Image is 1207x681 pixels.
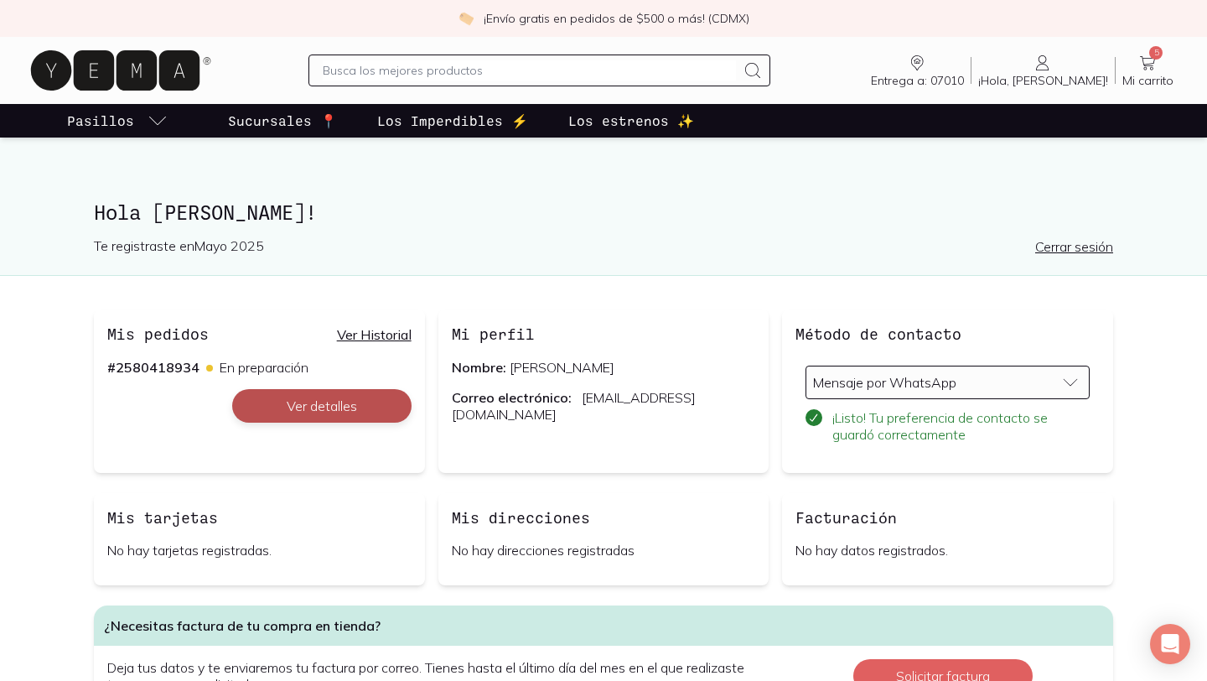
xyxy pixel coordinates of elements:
[107,507,218,528] h3: Mis tarjetas
[452,507,590,528] h3: Mis direcciones
[795,323,961,345] h3: Método de contacto
[864,53,971,88] a: Entrega a: 07010
[510,359,614,376] span: [PERSON_NAME]
[795,542,1100,559] p: No hay datos registrados.
[813,376,956,389] span: Mensaje por WhatsApp
[452,323,535,345] h3: Mi perfil
[225,104,340,138] a: Sucursales 📍
[978,73,1108,88] span: ¡Hola, [PERSON_NAME]!
[94,237,603,255] p: Te registraste en Mayo 2025
[323,60,735,81] input: Busca los mejores productos
[67,111,134,131] p: Pasillos
[458,11,474,26] img: check
[337,326,412,343] a: Ver Historial
[94,201,603,223] h2: Hola [PERSON_NAME]!
[232,389,412,423] button: Ver detalles
[107,323,209,345] h3: Mis pedidos
[1116,53,1180,88] a: 5Mi carrito
[565,104,697,138] a: Los estrenos ✨
[206,359,308,376] p: En preparación
[228,111,337,131] p: Sucursales 📍
[806,366,1090,399] button: Mensaje por WhatsApp
[568,111,694,131] p: Los estrenos ✨
[377,111,528,131] p: Los Imperdibles ⚡️
[452,359,756,376] p: Nombre:
[871,73,964,88] span: Entrega a: 07010
[452,542,756,559] p: No hay direcciones registradas
[452,389,572,406] span: Correo electrónico:
[971,53,1115,88] a: ¡Hola, [PERSON_NAME]!
[374,104,531,138] a: Los Imperdibles ⚡️
[107,359,199,376] div: # 2580418934
[484,10,749,27] p: ¡Envío gratis en pedidos de $500 o más! (CDMX)
[1149,46,1163,60] span: 5
[107,542,412,559] p: No hay tarjetas registradas.
[1122,73,1173,88] span: Mi carrito
[795,507,897,528] h3: Facturación
[64,104,171,138] a: pasillo-todos-link
[1150,624,1190,664] div: Open Intercom Messenger
[94,606,1113,646] h4: ¿Necesitas factura de tu compra en tienda?
[1035,238,1113,255] a: Cerrar sesión
[832,409,1090,443] p: ¡Listo! Tu preferencia de contacto se guardó correctamente
[452,389,696,423] span: [EMAIL_ADDRESS][DOMAIN_NAME]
